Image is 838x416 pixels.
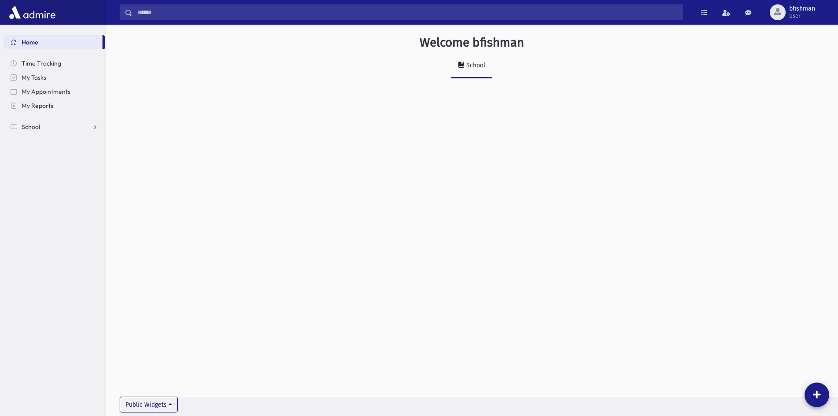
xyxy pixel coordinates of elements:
[22,59,61,67] span: Time Tracking
[132,4,683,20] input: Search
[4,56,105,70] a: Time Tracking
[4,85,105,99] a: My Appointments
[22,74,46,81] span: My Tasks
[7,4,58,21] img: AdmirePro
[4,120,105,134] a: School
[120,397,178,412] button: Public Widgets
[465,62,485,69] div: School
[451,54,492,78] a: School
[420,35,524,50] h3: Welcome bfishman
[789,5,815,12] span: bfishman
[789,12,815,19] span: User
[22,123,40,131] span: School
[4,99,105,113] a: My Reports
[22,38,38,46] span: Home
[4,70,105,85] a: My Tasks
[22,88,70,96] span: My Appointments
[22,102,53,110] span: My Reports
[4,35,102,49] a: Home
